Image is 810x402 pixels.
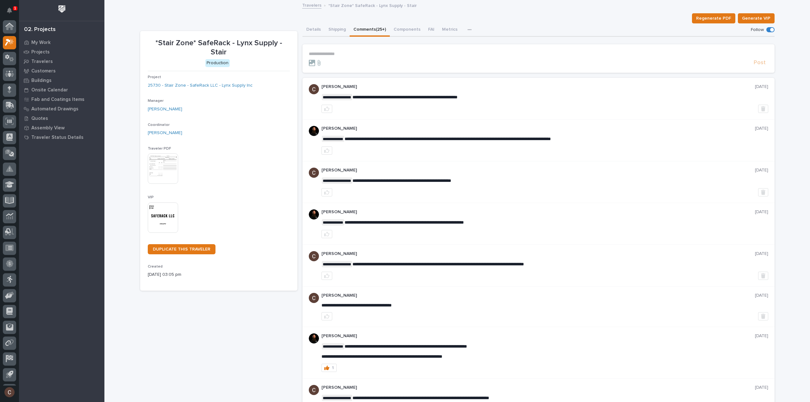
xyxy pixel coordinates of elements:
[19,38,104,47] a: My Work
[321,105,332,113] button: like this post
[751,27,764,33] p: Follow
[148,75,161,79] span: Project
[751,59,768,66] button: Post
[755,251,768,257] p: [DATE]
[31,135,84,140] p: Traveler Status Details
[19,47,104,57] a: Projects
[148,82,252,89] a: 25730 - Stair Zone - SafeRack LLC - Lynx Supply Inc
[19,76,104,85] a: Buildings
[758,272,768,280] button: Delete post
[31,59,53,65] p: Travelers
[321,293,755,298] p: [PERSON_NAME]
[148,106,182,113] a: [PERSON_NAME]
[309,168,319,178] img: AGNmyxaji213nCK4JzPdPN3H3CMBhXDSA2tJ_sy3UIa5=s96-c
[390,23,424,37] button: Components
[19,123,104,133] a: Assembly View
[309,209,319,220] img: zmKUmRVDQjmBLfnAs97p
[321,168,755,173] p: [PERSON_NAME]
[148,39,290,57] p: *Stair Zone* SafeRack - Lynx Supply - Stair
[3,4,16,17] button: Notifications
[148,265,163,269] span: Created
[321,333,755,339] p: [PERSON_NAME]
[754,59,766,66] span: Post
[738,13,775,23] button: Generate VIP
[309,84,319,94] img: AGNmyxaji213nCK4JzPdPN3H3CMBhXDSA2tJ_sy3UIa5=s96-c
[350,23,390,37] button: Comments (25+)
[31,87,68,93] p: Onsite Calendar
[438,23,461,37] button: Metrics
[742,15,770,22] span: Generate VIP
[321,84,755,90] p: [PERSON_NAME]
[19,85,104,95] a: Onsite Calendar
[31,106,78,112] p: Automated Drawings
[328,2,417,9] p: *Stair Zone* SafeRack - Lynx Supply - Stair
[31,97,84,102] p: Fab and Coatings Items
[31,68,56,74] p: Customers
[31,116,48,121] p: Quotes
[3,386,16,399] button: users-avatar
[153,247,210,251] span: DUPLICATE THIS TRAVELER
[148,271,290,278] p: [DATE] 03:05 pm
[31,125,65,131] p: Assembly View
[19,114,104,123] a: Quotes
[692,13,735,23] button: Regenerate PDF
[309,385,319,395] img: AGNmyxaji213nCK4JzPdPN3H3CMBhXDSA2tJ_sy3UIa5=s96-c
[321,126,755,131] p: [PERSON_NAME]
[424,23,438,37] button: FAI
[321,188,332,196] button: like this post
[321,230,332,238] button: like this post
[148,123,170,127] span: Coordinator
[19,104,104,114] a: Automated Drawings
[755,333,768,339] p: [DATE]
[148,130,182,136] a: [PERSON_NAME]
[31,49,50,55] p: Projects
[755,209,768,215] p: [DATE]
[321,312,332,320] button: like this post
[309,126,319,136] img: zmKUmRVDQjmBLfnAs97p
[321,209,755,215] p: [PERSON_NAME]
[758,188,768,196] button: Delete post
[19,133,104,142] a: Traveler Status Details
[309,251,319,261] img: AGNmyxaji213nCK4JzPdPN3H3CMBhXDSA2tJ_sy3UIa5=s96-c
[302,23,325,37] button: Details
[148,147,171,151] span: Traveler PDF
[755,84,768,90] p: [DATE]
[31,40,51,46] p: My Work
[755,293,768,298] p: [DATE]
[19,57,104,66] a: Travelers
[309,293,319,303] img: AGNmyxaji213nCK4JzPdPN3H3CMBhXDSA2tJ_sy3UIa5=s96-c
[148,99,164,103] span: Manager
[325,23,350,37] button: Shipping
[321,146,332,155] button: like this post
[56,3,68,15] img: Workspace Logo
[24,26,56,33] div: 02. Projects
[205,59,230,67] div: Production
[31,78,52,83] p: Buildings
[321,364,337,372] button: 1
[309,333,319,343] img: zmKUmRVDQjmBLfnAs97p
[758,105,768,113] button: Delete post
[758,312,768,320] button: Delete post
[19,95,104,104] a: Fab and Coatings Items
[696,15,731,22] span: Regenerate PDF
[148,195,154,199] span: VIP
[302,1,321,9] a: Travelers
[148,244,215,254] a: DUPLICATE THIS TRAVELER
[19,66,104,76] a: Customers
[8,8,16,18] div: Notifications1
[755,126,768,131] p: [DATE]
[755,168,768,173] p: [DATE]
[755,385,768,390] p: [DATE]
[321,251,755,257] p: [PERSON_NAME]
[14,6,16,10] p: 1
[321,272,332,280] button: like this post
[332,366,334,370] div: 1
[321,385,755,390] p: [PERSON_NAME]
